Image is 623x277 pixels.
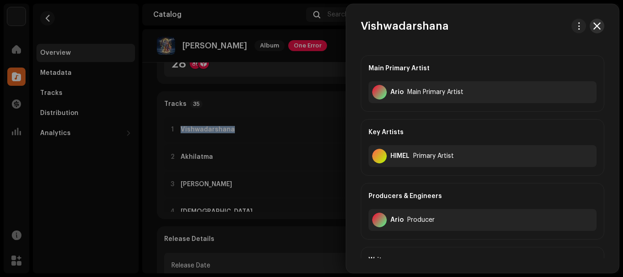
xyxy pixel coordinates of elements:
[390,89,404,96] div: Ario
[369,56,597,81] div: Main Primary Artist
[390,152,410,160] div: HIMEL
[369,120,597,145] div: Key Artists
[413,152,454,160] div: Primary Artist
[407,216,435,224] div: Producer
[369,183,597,209] div: Producers & Engineers
[390,216,404,224] div: Ario
[407,89,463,96] div: Main Primary Artist
[369,247,597,273] div: Writers
[361,19,449,33] h3: Vishwadarshana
